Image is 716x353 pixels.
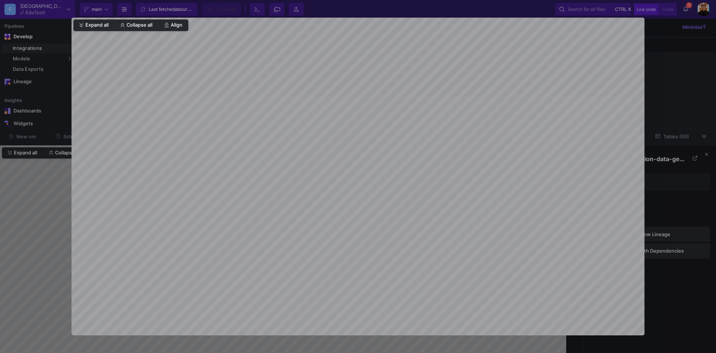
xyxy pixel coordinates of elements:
[79,22,109,28] span: Expand all
[115,19,158,31] button: Collapse all
[158,19,189,31] button: Align
[121,22,152,28] span: Collapse all
[73,19,115,31] button: Expand all
[164,22,183,28] span: Align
